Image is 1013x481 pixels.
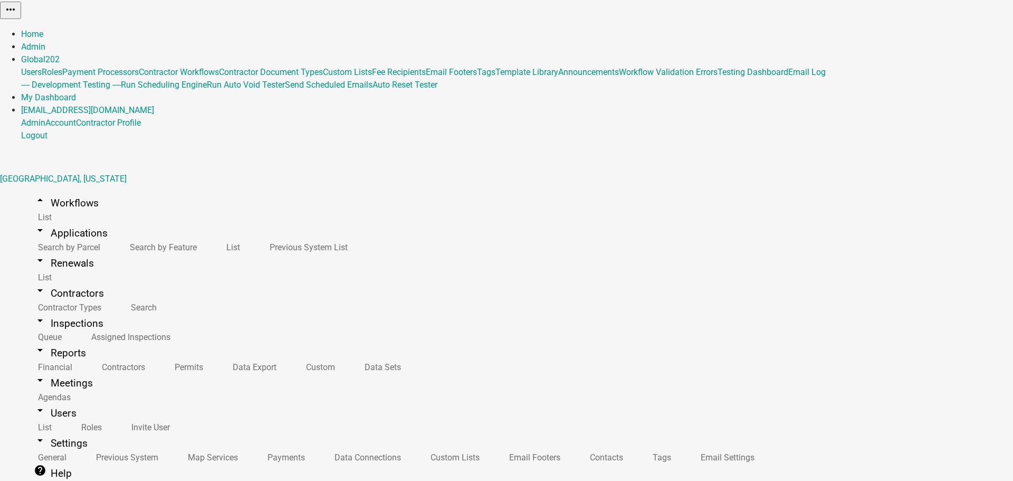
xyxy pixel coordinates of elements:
a: Custom Lists [414,446,492,469]
a: Send Scheduled Emails [285,80,372,90]
a: arrow_drop_downApplications [21,221,120,246]
a: Contractor Workflows [139,67,219,77]
a: arrow_drop_downRenewals [21,251,107,276]
a: Previous System [79,446,171,469]
i: arrow_drop_down [34,374,46,386]
a: arrow_drop_downMeetings [21,371,106,395]
i: more_horiz [4,3,17,16]
a: Search by Parcel [21,236,113,259]
a: Custom [289,356,348,379]
i: arrow_drop_down [34,254,46,267]
a: Search by Feature [113,236,209,259]
i: arrow_drop_down [34,404,46,417]
a: Home [21,29,43,39]
a: Logout [21,130,47,140]
a: Agendas [21,386,83,409]
a: Permits [158,356,216,379]
a: Admin [21,118,45,128]
a: Users [21,67,42,77]
a: Financial [21,356,85,379]
div: [EMAIL_ADDRESS][DOMAIN_NAME] [21,117,1013,142]
i: arrow_drop_down [34,314,46,327]
a: ---- Development Testing ---- [21,80,121,90]
a: List [209,236,253,259]
a: Data Sets [348,356,414,379]
a: [EMAIL_ADDRESS][DOMAIN_NAME] [21,105,154,115]
a: arrow_drop_upWorkflows [21,191,111,215]
i: arrow_drop_down [34,224,46,237]
div: Global202 [21,66,1013,91]
a: General [21,446,79,469]
a: Queue [21,326,74,348]
a: Contractor Profile [76,118,141,128]
a: Template Library [495,67,558,77]
i: arrow_drop_down [34,284,46,297]
a: Invite User [114,416,183,439]
a: Testing Dashboard [718,67,788,77]
a: Admin [21,42,45,52]
a: Data Connections [318,446,414,469]
a: Tags [636,446,684,469]
a: Roles [64,416,114,439]
i: help [34,464,46,477]
a: Tags [477,67,495,77]
a: List [21,266,64,289]
a: arrow_drop_downUsers [21,401,89,426]
a: Workflow Validation Errors [619,67,718,77]
a: Run Auto Void Tester [207,80,285,90]
i: arrow_drop_down [34,434,46,447]
a: arrow_drop_downContractors [21,281,117,306]
a: My Dashboard [21,92,76,102]
a: List [21,416,64,439]
a: Contractor Document Types [219,67,323,77]
span: 202 [45,54,60,64]
a: Auto Reset Tester [372,80,437,90]
a: Assigned Inspections [74,326,183,348]
a: Payment Processors [62,67,139,77]
a: Announcements [558,67,619,77]
a: List [21,206,64,229]
a: Fee Recipients [372,67,426,77]
a: Map Services [171,446,251,469]
a: Data Export [216,356,289,379]
a: Contractor Types [21,296,114,319]
a: Run Scheduling Engine [121,80,207,90]
a: Contractors [85,356,158,379]
a: Custom Lists [323,67,372,77]
a: Previous System List [253,236,360,259]
i: arrow_drop_down [34,344,46,356]
a: Email Footers [492,446,573,469]
a: Global202 [21,54,60,64]
a: Email Log [788,67,826,77]
a: Email Settings [684,446,767,469]
a: Roles [42,67,62,77]
a: arrow_drop_downSettings [21,431,100,456]
a: Email Footers [426,67,477,77]
a: arrow_drop_downReports [21,341,99,365]
a: arrow_drop_downInspections [21,311,116,336]
a: Contacts [573,446,636,469]
i: arrow_drop_up [34,194,46,206]
a: Payments [251,446,318,469]
a: Account [45,118,76,128]
a: Search [114,296,169,319]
